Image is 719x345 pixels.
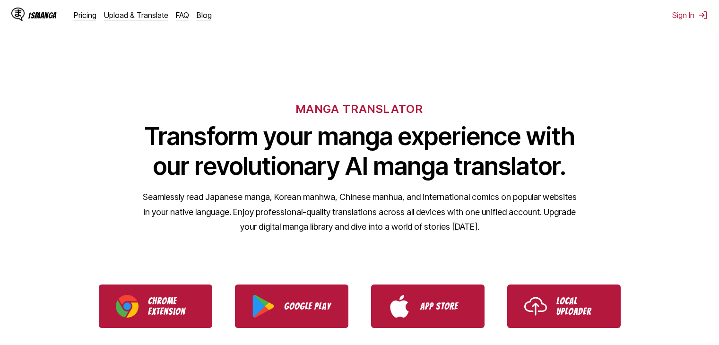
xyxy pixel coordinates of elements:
[142,190,577,234] p: Seamlessly read Japanese manga, Korean manhwa, Chinese manhua, and international comics on popula...
[99,285,212,328] a: Download IsManga Chrome Extension
[104,10,168,20] a: Upload & Translate
[11,8,25,21] img: IsManga Logo
[507,285,621,328] a: Use IsManga Local Uploader
[524,295,547,318] img: Upload icon
[556,296,604,317] p: Local Uploader
[388,295,411,318] img: App Store logo
[197,10,212,20] a: Blog
[148,296,195,317] p: Chrome Extension
[235,285,348,328] a: Download IsManga from Google Play
[176,10,189,20] a: FAQ
[672,10,708,20] button: Sign In
[142,121,577,181] h1: Transform your manga experience with our revolutionary AI manga translator.
[74,10,96,20] a: Pricing
[28,11,57,20] div: IsManga
[420,301,468,311] p: App Store
[11,8,74,23] a: IsManga LogoIsManga
[284,301,331,311] p: Google Play
[296,102,423,116] h6: MANGA TRANSLATOR
[116,295,139,318] img: Chrome logo
[371,285,485,328] a: Download IsManga from App Store
[698,10,708,20] img: Sign out
[252,295,275,318] img: Google Play logo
